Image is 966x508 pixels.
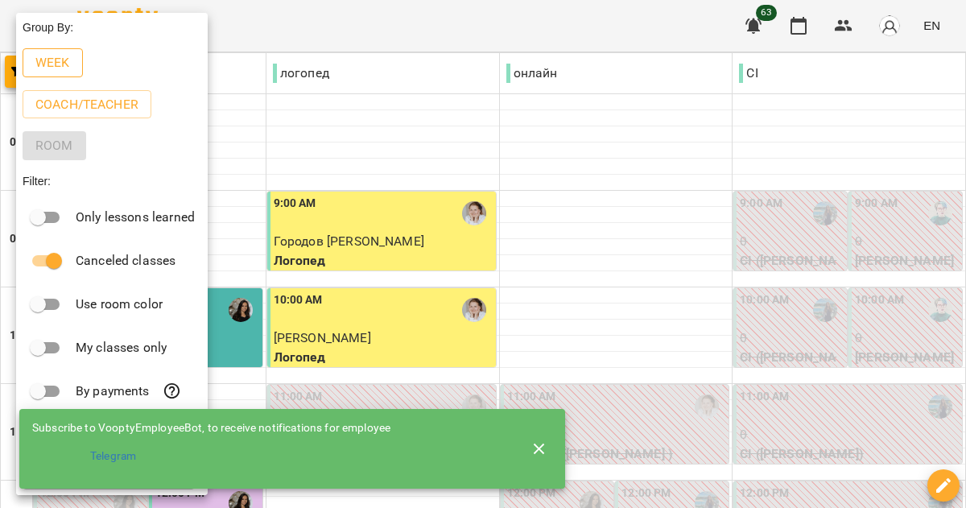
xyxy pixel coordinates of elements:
div: Filter: [16,167,208,196]
p: By payments [76,382,150,401]
p: My classes only [76,338,167,357]
li: Telegram [32,442,507,471]
p: Coach/Teacher [35,95,138,114]
button: Week [23,48,83,77]
p: Only lessons learned [76,208,195,227]
div: Subscribe to VooptyEmployeeBot, to receive notifications for employee [32,420,507,436]
p: Week [35,53,70,72]
div: Group By: [16,13,208,42]
p: Canceled classes [76,251,175,271]
button: Coach/Teacher [23,90,151,119]
p: Use room color [76,295,163,314]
